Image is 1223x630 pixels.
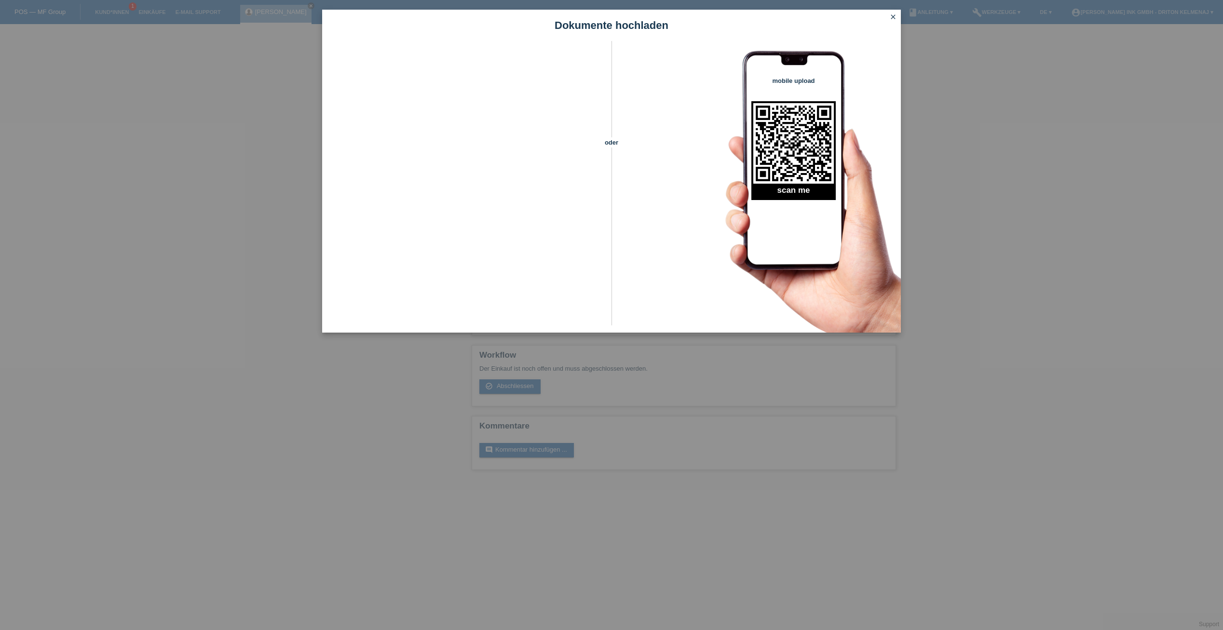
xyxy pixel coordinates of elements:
[322,19,901,31] h1: Dokumente hochladen
[889,13,897,21] i: close
[751,77,836,84] h4: mobile upload
[751,186,836,200] h2: scan me
[887,12,899,23] a: close
[337,65,595,306] iframe: Upload
[595,137,628,147] span: oder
